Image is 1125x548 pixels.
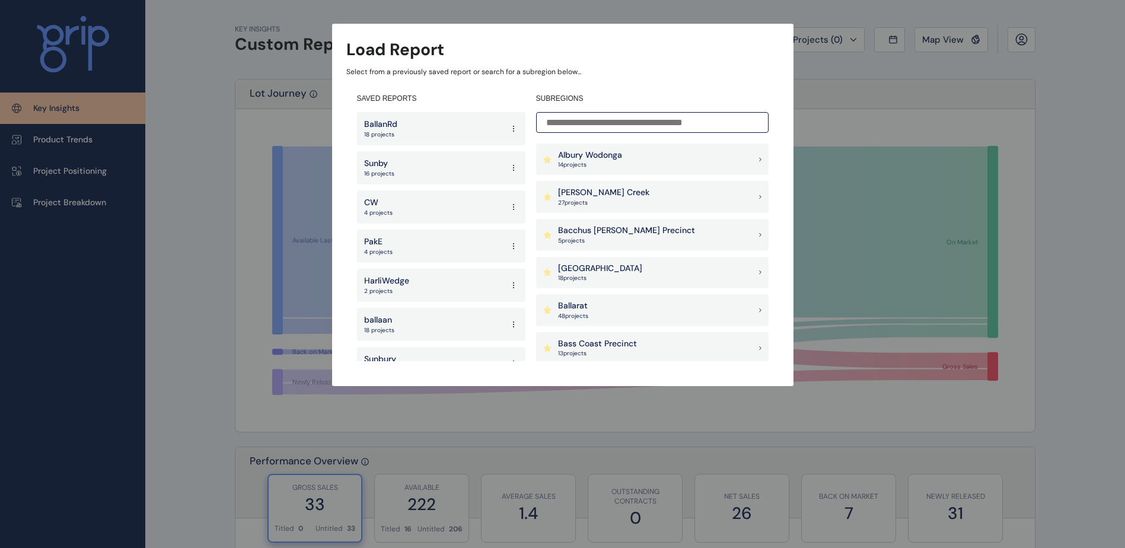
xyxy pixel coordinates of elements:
p: Bacchus [PERSON_NAME] Precinct [558,225,695,237]
p: Select from a previously saved report or search for a subregion below... [346,67,779,77]
p: 27 project s [558,199,649,207]
p: [PERSON_NAME] Creek [558,187,649,199]
p: 48 project s [558,312,588,320]
p: PakE [364,236,393,248]
p: Sunbury [364,353,396,365]
p: Sunby [364,158,394,170]
p: [GEOGRAPHIC_DATA] [558,263,642,275]
p: Bass Coast Precinct [558,338,637,350]
p: 16 projects [364,170,394,178]
p: 4 projects [364,209,393,217]
h3: Load Report [346,38,444,61]
p: 2 projects [364,287,409,295]
p: CW [364,197,393,209]
p: 18 projects [364,130,397,139]
p: Ballarat [558,300,588,312]
p: HarliWedge [364,275,409,287]
h4: SUBREGIONS [536,94,769,104]
p: ballaan [364,314,394,326]
p: 4 projects [364,248,393,256]
p: BallanRd [364,119,397,130]
p: 18 projects [364,326,394,334]
p: 18 project s [558,274,642,282]
p: Albury Wodonga [558,149,622,161]
h4: SAVED REPORTS [357,94,525,104]
p: 14 project s [558,161,622,169]
p: 13 project s [558,349,637,358]
p: 5 project s [558,237,695,245]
